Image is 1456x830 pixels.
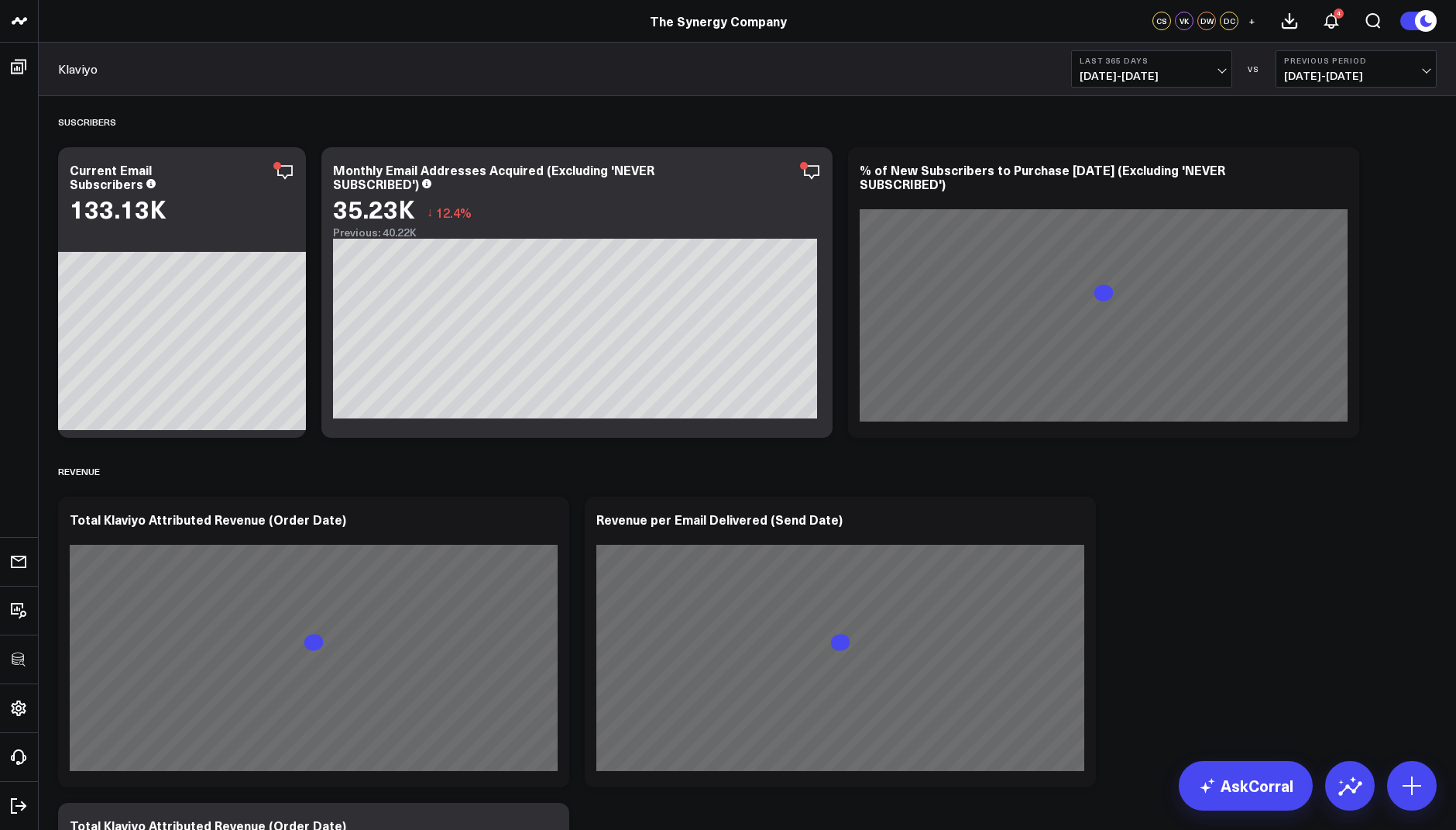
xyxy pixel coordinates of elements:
div: VK [1175,12,1193,30]
span: [DATE] - [DATE] [1284,70,1428,82]
span: 12.4% [436,204,472,221]
div: 133.13K [70,195,167,222]
b: Previous Period [1284,56,1428,65]
div: 4 [1334,9,1344,19]
div: Monthly Email Addresses Acquired (Excluding 'NEVER SUBSCRIBED') [333,161,654,192]
b: Last 365 Days [1080,56,1224,65]
div: % of New Subscribers to Purchase [DATE] (Excluding 'NEVER SUBSCRIBED') [860,161,1225,192]
div: DC [1220,12,1238,30]
div: REVENUE [58,453,100,489]
a: The Synergy Company [650,12,787,29]
div: Current Email Subscribers [70,161,152,192]
div: CS [1152,12,1171,30]
div: VS [1240,64,1268,74]
div: 35.23K [333,195,415,222]
button: + [1242,12,1261,30]
span: + [1248,15,1255,26]
div: DW [1197,12,1216,30]
a: AskCorral [1179,761,1313,811]
button: Last 365 Days[DATE]-[DATE] [1071,50,1232,88]
div: Previous: 40.22K [333,226,821,239]
a: Klaviyo [58,60,98,77]
span: [DATE] - [DATE] [1080,70,1224,82]
div: Total Klaviyo Attributed Revenue (Order Date) [70,511,346,528]
span: ↓ [427,202,433,222]
div: Suscribers [58,104,116,139]
button: Previous Period[DATE]-[DATE] [1276,50,1437,88]
div: Revenue per Email Delivered (Send Date) [596,511,843,528]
